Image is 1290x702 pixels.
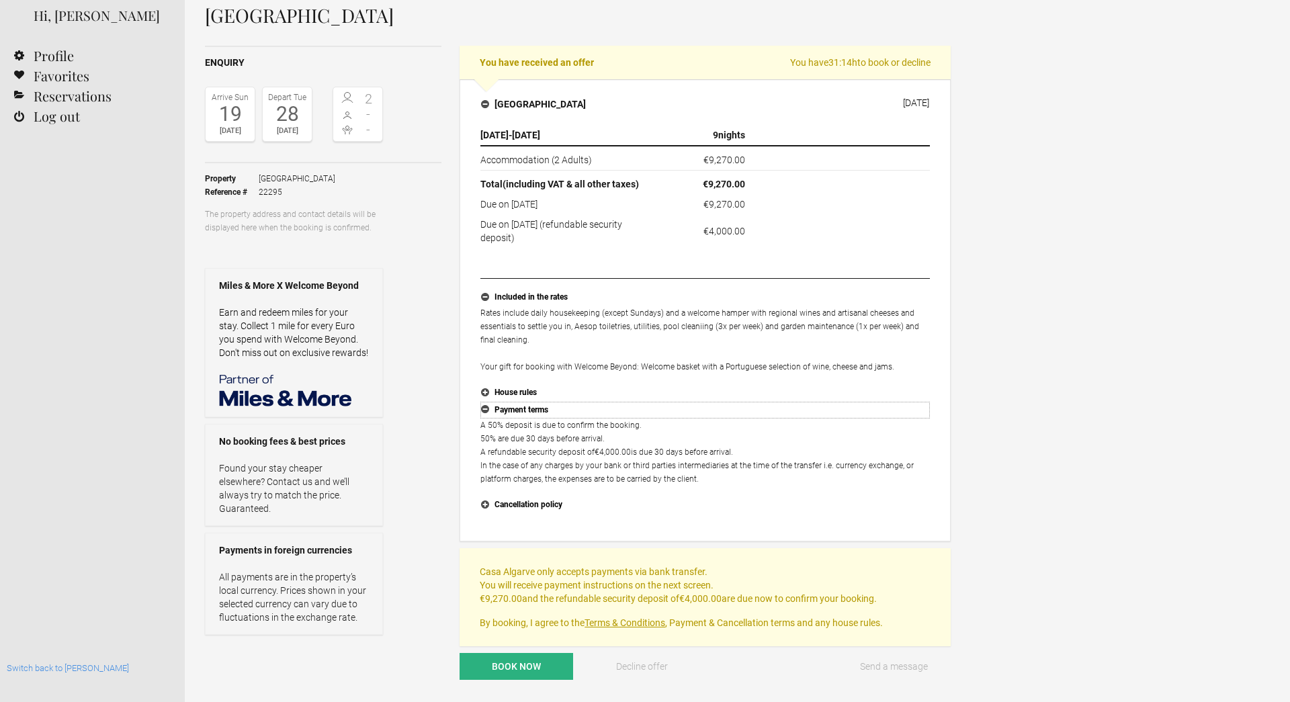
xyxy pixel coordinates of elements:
span: [DATE] [480,130,509,140]
strong: Reference # [205,185,259,199]
p: Found your stay cheaper elsewhere? Contact us and we’ll always try to match the price. Guaranteed. [219,462,369,515]
div: [DATE] [266,124,308,138]
p: The property address and contact details will be displayed here when the booking is confirmed. [205,208,383,234]
h1: [GEOGRAPHIC_DATA] [205,5,951,26]
span: [DATE] [512,130,540,140]
strong: Payments in foreign currencies [219,543,369,557]
h4: [GEOGRAPHIC_DATA] [481,97,586,111]
p: All payments are in the property’s local currency. Prices shown in your selected currency can var... [219,570,369,624]
flynt-currency: €9,270.00 [703,179,745,189]
flynt-currency: €9,270.00 [703,155,745,165]
a: Terms & Conditions [585,617,665,628]
span: 9 [713,130,718,140]
th: nights [660,125,750,146]
button: Cancellation policy [480,496,930,514]
div: Depart Tue [266,91,308,104]
flynt-currency: €4,000.00 [679,593,722,604]
td: Due on [DATE] (refundable security deposit) [480,214,660,245]
span: 2 [358,92,380,105]
div: [DATE] [209,124,251,138]
span: (including VAT & all other taxes) [503,179,639,189]
button: [GEOGRAPHIC_DATA] [DATE] [470,90,940,118]
span: Decline offer [616,661,668,672]
div: 28 [266,104,308,124]
strong: No booking fees & best prices [219,435,369,448]
flynt-currency: €4,000.00 [703,226,745,236]
span: You have to book or decline [790,56,931,69]
a: Switch back to [PERSON_NAME] [7,663,129,673]
p: Casa Algarve only accepts payments via bank transfer. You will receive payment instructions on th... [480,565,931,605]
h2: Enquiry [205,56,441,70]
button: Book now [460,653,573,680]
strong: Miles & More X Welcome Beyond [219,279,369,292]
button: Payment terms [480,402,930,419]
div: Hi, [PERSON_NAME] [34,5,165,26]
button: Decline offer [586,653,699,680]
td: Due on [DATE] [480,194,660,214]
strong: Property [205,172,259,185]
th: Total [480,171,660,195]
h2: You have received an offer [460,46,951,79]
span: - [358,107,380,121]
p: Rates include daily housekeeping (except Sundays) and a welcome hamper with regional wines and ar... [480,306,930,374]
td: Accommodation (2 Adults) [480,146,660,171]
th: - [480,125,660,146]
flynt-countdown: 31:14h [828,57,857,68]
flynt-currency: €4,000.00 [595,447,631,457]
button: Included in the rates [480,289,930,306]
div: Arrive Sun [209,91,251,104]
span: 22295 [259,185,335,199]
flynt-currency: €9,270.00 [480,593,522,604]
div: 19 [209,104,251,124]
button: Send a message [837,653,951,680]
flynt-currency: €9,270.00 [703,199,745,210]
span: - [358,123,380,136]
p: By booking, I agree to the , Payment & Cancellation terms and any house rules. [480,616,931,629]
a: Earn and redeem miles for your stay. Collect 1 mile for every Euro you spend with Welcome Beyond.... [219,307,368,358]
span: Book now [492,661,541,672]
div: [DATE] [903,97,929,108]
button: House rules [480,384,930,402]
img: Miles & More [219,373,353,406]
span: [GEOGRAPHIC_DATA] [259,172,335,185]
p: A 50% deposit is due to confirm the booking. 50% are due 30 days before arrival. A refundable sec... [480,419,930,486]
